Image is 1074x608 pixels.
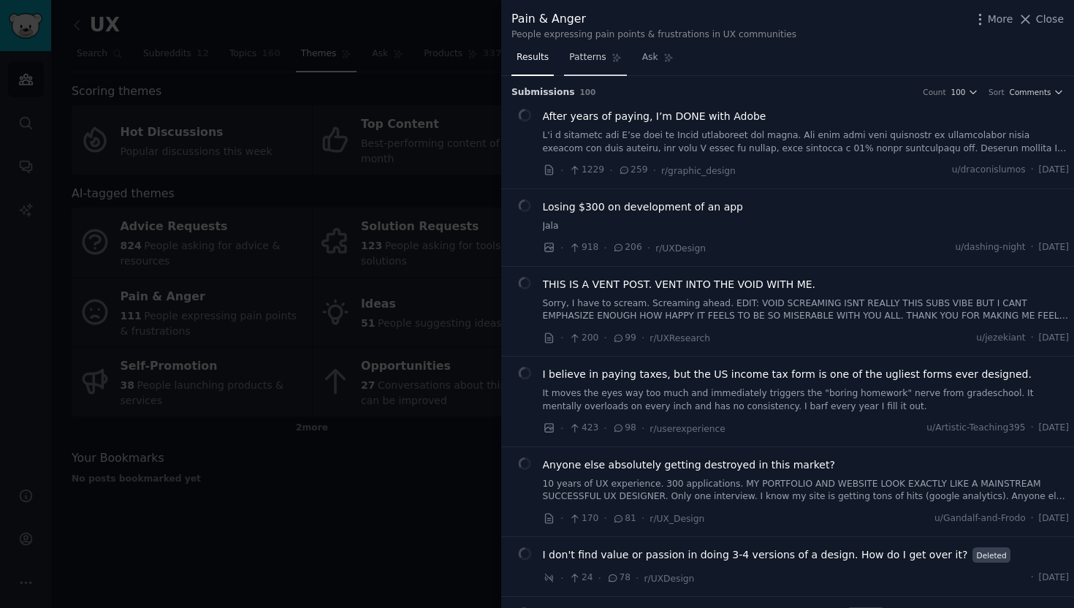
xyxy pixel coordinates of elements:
[1039,512,1069,525] span: [DATE]
[976,332,1025,345] span: u/jezekiant
[1018,12,1064,27] button: Close
[618,164,648,177] span: 259
[655,243,706,254] span: r/UXDesign
[543,199,743,215] a: Losing $300 on development of an app
[568,422,598,435] span: 423
[580,88,596,96] span: 100
[612,332,636,345] span: 99
[652,163,655,178] span: ·
[650,333,710,343] span: r/UXResearch
[564,46,626,76] a: Patterns
[661,166,736,176] span: r/graphic_design
[612,241,642,254] span: 206
[511,28,796,42] div: People expressing pain points & frustrations in UX communities
[1031,512,1034,525] span: ·
[1039,571,1069,585] span: [DATE]
[951,87,979,97] button: 100
[560,571,563,586] span: ·
[1031,332,1034,345] span: ·
[609,163,612,178] span: ·
[543,547,968,563] a: I don't find value or passion in doing 3-4 versions of a design. How do I get over it?
[569,51,606,64] span: Patterns
[543,367,1032,382] a: I believe in paying taxes, but the US income tax form is one of the ugliest forms ever designed.
[923,87,945,97] div: Count
[543,109,766,124] a: After years of paying, I’m DONE with Adobe
[1010,87,1051,97] span: Comments
[641,511,644,526] span: ·
[1036,12,1064,27] span: Close
[603,240,606,256] span: ·
[972,12,1013,27] button: More
[988,12,1013,27] span: More
[1031,241,1034,254] span: ·
[955,241,1025,254] span: u/dashing-night
[603,330,606,346] span: ·
[972,547,1010,563] span: Deleted
[644,574,695,584] span: r/UXDesign
[568,332,598,345] span: 200
[934,512,1026,525] span: u/Gandalf-and-Frodo
[612,422,636,435] span: 98
[511,86,575,99] span: Submission s
[989,87,1005,97] div: Sort
[543,277,816,292] a: THIS IS A VENT POST. VENT INTO THE VOID WITH ME.
[641,421,644,436] span: ·
[951,87,966,97] span: 100
[650,514,704,524] span: r/UX_Design
[543,220,1070,233] a: Jala
[650,424,725,434] span: r/userexperience
[560,330,563,346] span: ·
[637,46,679,76] a: Ask
[1010,87,1064,97] button: Comments
[603,511,606,526] span: ·
[568,164,604,177] span: 1229
[1031,164,1034,177] span: ·
[568,571,593,585] span: 24
[612,512,636,525] span: 81
[560,511,563,526] span: ·
[560,240,563,256] span: ·
[543,387,1070,413] a: It moves the eyes way too much and immediately triggers the "boring homework" nerve from gradesch...
[543,457,835,473] a: Anyone else absolutely getting destroyed in this market?
[1039,241,1069,254] span: [DATE]
[568,512,598,525] span: 170
[517,51,549,64] span: Results
[1039,422,1069,435] span: [DATE]
[603,421,606,436] span: ·
[952,164,1026,177] span: u/draconislumos
[1031,571,1034,585] span: ·
[511,46,554,76] a: Results
[1039,164,1069,177] span: [DATE]
[1039,332,1069,345] span: [DATE]
[568,241,598,254] span: 918
[543,478,1070,503] a: 10 years of UX experience. 300 applications. MY PORTFOLIO AND WEBSITE LOOK EXACTLY LIKE A MAINSTR...
[606,571,631,585] span: 78
[511,10,796,28] div: Pain & Anger
[598,571,601,586] span: ·
[641,330,644,346] span: ·
[926,422,1025,435] span: u/Artistic-Teaching395
[560,421,563,436] span: ·
[543,129,1070,155] a: L'i d sitametc adi E’se doei te Incid utlaboreet dol magna. Ali enim admi veni quisnostr ex ullam...
[1031,422,1034,435] span: ·
[543,297,1070,323] a: Sorry, I have to scream. Screaming ahead. EDIT: VOID SCREAMING ISNT REALLY THIS SUBS VIBE BUT I C...
[636,571,639,586] span: ·
[642,51,658,64] span: Ask
[560,163,563,178] span: ·
[647,240,650,256] span: ·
